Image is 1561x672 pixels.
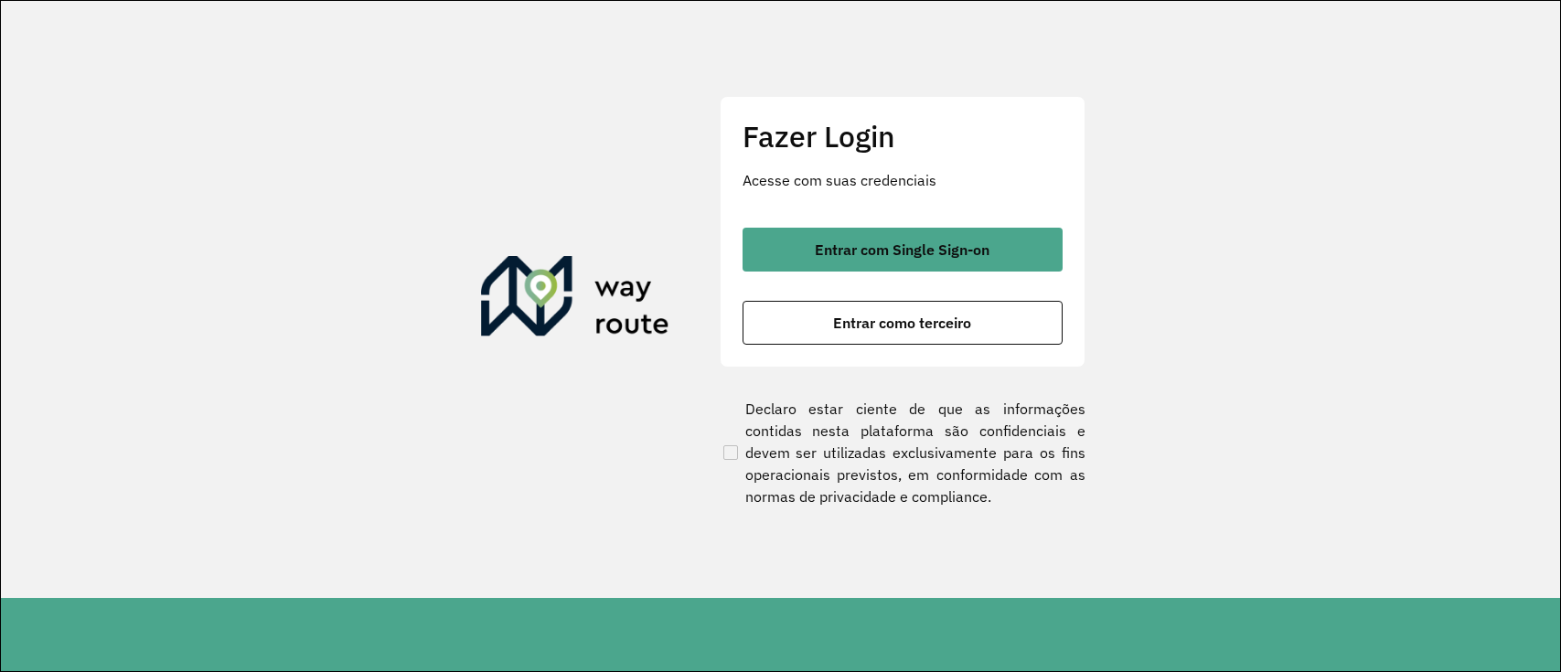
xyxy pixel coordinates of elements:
[833,315,971,330] span: Entrar como terceiro
[743,119,1063,154] h2: Fazer Login
[743,169,1063,191] p: Acesse com suas credenciais
[743,301,1063,345] button: button
[481,256,669,344] img: Roteirizador AmbevTech
[815,242,989,257] span: Entrar com Single Sign-on
[720,398,1085,507] label: Declaro estar ciente de que as informações contidas nesta plataforma são confidenciais e devem se...
[743,228,1063,272] button: button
